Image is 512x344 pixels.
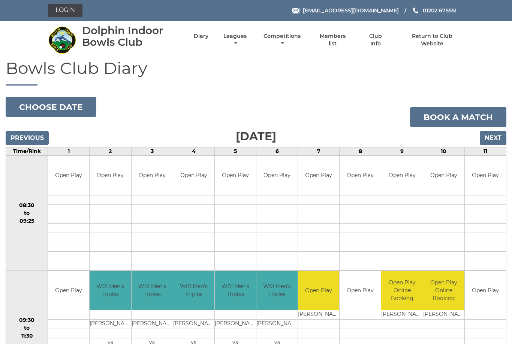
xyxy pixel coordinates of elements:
td: [PERSON_NAME] [298,310,339,320]
td: Open Play [465,156,506,195]
td: 2 [90,147,131,156]
td: 1 [48,147,90,156]
a: Login [48,4,82,17]
td: 9 [381,147,423,156]
td: [PERSON_NAME] [381,310,422,320]
td: Open Play [215,156,256,195]
td: Open Play [423,156,464,195]
a: Return to Club Website [401,33,464,47]
td: Time/Rink [6,147,48,156]
a: Leagues [222,33,249,47]
a: Email [EMAIL_ADDRESS][DOMAIN_NAME] [292,6,399,15]
td: 11 [464,147,506,156]
button: Choose date [6,97,96,117]
td: Open Play [48,271,89,310]
span: [EMAIL_ADDRESS][DOMAIN_NAME] [303,7,399,14]
td: 7 [298,147,340,156]
a: Club Info [363,33,388,47]
td: [PERSON_NAME] [423,310,464,320]
td: W01 Men's Triples [173,271,214,310]
td: Open Play [465,271,506,310]
td: Open Play [48,156,89,195]
td: [PERSON_NAME] [132,320,173,329]
td: Open Play [173,156,214,195]
a: Competitions [262,33,302,47]
td: [PERSON_NAME] [215,320,256,329]
a: Diary [194,33,208,40]
td: W01 Men's Triples [256,271,298,310]
a: Members list [316,33,350,47]
td: [PERSON_NAME] [256,320,298,329]
a: Phone us 01202 675551 [412,6,457,15]
td: Open Play [298,271,339,310]
td: W01 Men's Triples [90,271,131,310]
input: Next [480,131,506,145]
a: Book a match [410,107,506,127]
td: W01 Men's Triples [132,271,173,310]
h1: Bowls Club Diary [6,59,506,86]
td: Open Play Online Booking [423,271,464,310]
div: Dolphin Indoor Bowls Club [82,25,181,48]
td: 6 [256,147,298,156]
td: 5 [214,147,256,156]
td: 10 [423,147,464,156]
td: 8 [340,147,381,156]
td: Open Play [132,156,173,195]
input: Previous [6,131,49,145]
td: [PERSON_NAME] [90,320,131,329]
td: Open Play [381,156,422,195]
td: Open Play [340,271,381,310]
img: Phone us [413,8,418,14]
img: Email [292,8,299,14]
td: 08:30 to 09:25 [6,156,48,271]
td: [PERSON_NAME] [173,320,214,329]
td: Open Play [298,156,339,195]
td: Open Play [256,156,298,195]
td: 3 [131,147,173,156]
td: Open Play [340,156,381,195]
td: Open Play [90,156,131,195]
img: Dolphin Indoor Bowls Club [48,26,76,54]
td: W01 Men's Triples [215,271,256,310]
span: 01202 675551 [423,7,457,14]
td: Open Play Online Booking [381,271,422,310]
td: 4 [173,147,214,156]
